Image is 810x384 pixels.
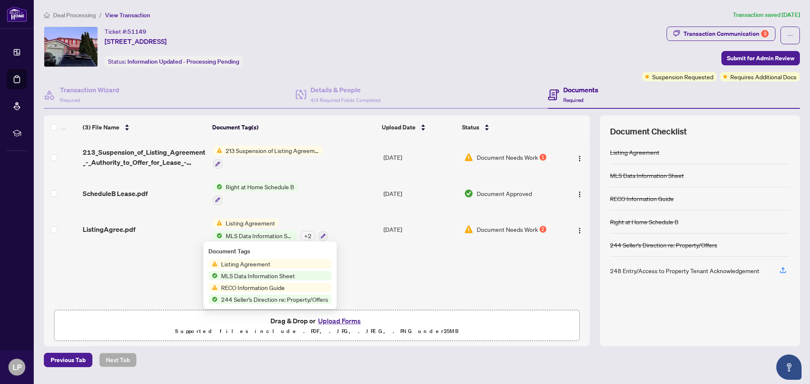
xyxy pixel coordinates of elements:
[13,361,22,373] span: LP
[667,27,775,41] button: Transaction Communication3
[44,353,92,367] button: Previous Tab
[380,212,461,248] td: [DATE]
[60,85,119,95] h4: Transaction Wizard
[44,12,50,18] span: home
[316,315,363,326] button: Upload Forms
[573,223,586,236] button: Logo
[83,147,206,167] span: 213_Suspension_of_Listing_Agreement_-_Authority_to_Offer_for_Lease_-_PropTx-[PERSON_NAME].pdf
[477,153,538,162] span: Document Needs Work
[105,11,150,19] span: View Transaction
[787,32,793,38] span: ellipsis
[610,240,717,250] div: 244 Seller’s Direction re: Property/Offers
[727,51,794,65] span: Submit for Admin Review
[563,85,598,95] h4: Documents
[464,153,473,162] img: Document Status
[310,97,381,103] span: 4/4 Required Fields Completed
[213,218,222,228] img: Status Icon
[222,231,297,240] span: MLS Data Information Sheet
[222,218,278,228] span: Listing Agreement
[270,315,363,326] span: Drag & Drop or
[7,6,27,22] img: logo
[218,271,298,280] span: MLS Data Information Sheet
[563,97,583,103] span: Required
[683,27,769,40] div: Transaction Communication
[59,326,574,336] p: Supported files include .PDF, .JPG, .JPEG, .PNG under 25 MB
[610,266,759,275] div: 248 Entry/Access to Property Tenant Acknowledgement
[610,148,659,157] div: Listing Agreement
[127,28,146,35] span: 51149
[208,271,218,280] img: Status Icon
[477,189,532,198] span: Document Approved
[79,115,209,139] th: (3) File Name
[464,189,473,198] img: Document Status
[222,182,297,191] span: Right at Home Schedule B
[310,85,381,95] h4: Details & People
[721,51,800,65] button: Submit for Admin Review
[573,187,586,200] button: Logo
[300,231,315,240] div: + 2
[99,10,102,20] li: /
[208,247,332,256] div: Document Tags
[730,72,796,81] span: Requires Additional Docs
[462,123,479,132] span: Status
[213,146,322,169] button: Status Icon213 Suspension of Listing Agreement - Authority to Offer for Lease
[105,27,146,36] div: Ticket #:
[213,218,328,241] button: Status IconListing AgreementStatus IconMLS Data Information Sheet+2
[733,10,800,20] article: Transaction saved [DATE]
[105,56,243,67] div: Status:
[652,72,713,81] span: Suspension Requested
[213,146,222,155] img: Status Icon
[83,188,148,199] span: ScheduleB Lease.pdf
[83,123,119,132] span: (3) File Name
[53,11,96,19] span: Deal Processing
[761,30,769,38] div: 3
[576,191,583,198] img: Logo
[576,155,583,162] img: Logo
[540,154,546,161] div: 1
[208,283,218,292] img: Status Icon
[51,353,86,367] span: Previous Tab
[209,115,378,139] th: Document Tag(s)
[610,217,678,226] div: Right at Home Schedule B
[459,115,559,139] th: Status
[610,171,684,180] div: MLS Data Information Sheet
[382,123,416,132] span: Upload Date
[222,146,322,155] span: 213 Suspension of Listing Agreement - Authority to Offer for Lease
[213,231,222,240] img: Status Icon
[378,115,459,139] th: Upload Date
[218,295,332,304] span: 244 Seller’s Direction re: Property/Offers
[477,225,538,234] span: Document Needs Work
[464,225,473,234] img: Document Status
[105,36,167,46] span: [STREET_ADDRESS]
[218,259,274,269] span: Listing Agreement
[54,310,579,341] span: Drag & Drop orUpload FormsSupported files include .PDF, .JPG, .JPEG, .PNG under25MB
[83,224,135,234] span: ListingAgree.pdf
[99,353,137,367] button: Next Tab
[213,182,222,191] img: Status Icon
[576,227,583,234] img: Logo
[610,126,687,137] span: Document Checklist
[610,194,674,203] div: RECO Information Guide
[208,259,218,269] img: Status Icon
[776,354,802,380] button: Open asap
[213,182,297,205] button: Status IconRight at Home Schedule B
[573,150,586,164] button: Logo
[44,27,97,67] img: IMG-W12372305_1.jpg
[380,175,461,212] td: [DATE]
[208,295,218,304] img: Status Icon
[127,58,239,65] span: Information Updated - Processing Pending
[540,226,546,233] div: 2
[60,97,80,103] span: Required
[380,139,461,175] td: [DATE]
[218,283,288,292] span: RECO Information Guide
